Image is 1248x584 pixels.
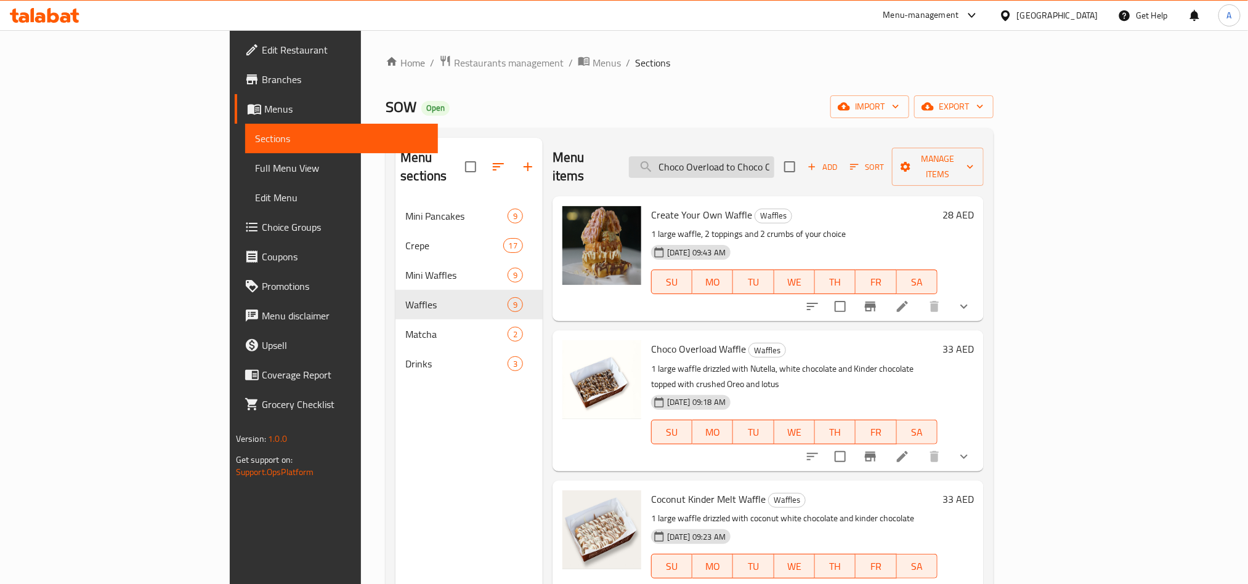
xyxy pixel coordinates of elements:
[755,209,792,223] div: Waffles
[692,554,733,578] button: MO
[861,423,891,441] span: FR
[262,42,428,57] span: Edit Restaurant
[942,490,974,508] h6: 33 AED
[883,8,959,23] div: Menu-management
[235,242,438,271] a: Coupons
[920,292,949,321] button: delete
[1227,9,1232,22] span: A
[924,99,984,114] span: export
[651,361,938,392] p: 1 large waffle drizzled with Nutella, white chocolate and Kinder chocolate topped with crushed Or...
[264,102,428,116] span: Menus
[562,490,641,569] img: Coconut Kinder Melt Waffle
[949,292,979,321] button: show more
[779,423,810,441] span: WE
[820,423,851,441] span: TH
[405,268,508,282] span: Mini Waffles
[386,55,994,71] nav: breadcrumb
[504,240,522,252] span: 17
[578,55,621,71] a: Menus
[827,444,853,470] span: Select to update
[651,206,752,224] span: Create Your Own Waffle
[235,301,438,330] a: Menu disclaimer
[662,531,731,543] span: [DATE] 09:23 AM
[235,94,438,124] a: Menus
[262,72,428,87] span: Branches
[513,152,543,182] button: Add section
[236,452,293,468] span: Get support on:
[235,212,438,242] a: Choice Groups
[892,148,984,186] button: Manage items
[635,55,670,70] span: Sections
[949,442,979,471] button: show more
[508,358,522,370] span: 3
[738,273,769,291] span: TU
[405,297,508,312] span: Waffles
[815,270,856,294] button: TH
[861,558,891,575] span: FR
[569,55,573,70] li: /
[798,292,827,321] button: sort-choices
[508,327,523,342] div: items
[803,158,842,177] button: Add
[508,356,523,371] div: items
[840,99,899,114] span: import
[774,270,815,294] button: WE
[774,554,815,578] button: WE
[803,158,842,177] span: Add item
[405,356,508,371] span: Drinks
[856,292,885,321] button: Branch-specific-item
[697,423,728,441] span: MO
[798,442,827,471] button: sort-choices
[562,206,641,285] img: Create Your Own Waffle
[255,131,428,146] span: Sections
[439,55,564,71] a: Restaurants management
[774,420,815,444] button: WE
[629,156,774,178] input: search
[957,449,971,464] svg: Show Choices
[856,270,896,294] button: FR
[914,95,994,118] button: export
[262,279,428,294] span: Promotions
[503,238,523,253] div: items
[777,154,803,180] span: Select section
[902,423,933,441] span: SA
[692,270,733,294] button: MO
[942,340,974,358] h6: 33 AED
[508,268,523,282] div: items
[902,558,933,575] span: SA
[395,349,543,378] div: Drinks3
[405,327,508,342] span: Matcha
[697,273,728,291] span: MO
[553,148,614,185] h2: Menu items
[508,209,523,223] div: items
[662,247,731,258] span: [DATE] 09:43 AM
[262,220,428,234] span: Choice Groups
[815,420,856,444] button: TH
[651,340,746,358] span: Choco Overload Waffle
[262,308,428,323] span: Menu disclaimer
[902,151,974,182] span: Manage items
[626,55,630,70] li: /
[755,209,792,223] span: Waffles
[850,160,884,174] span: Sort
[593,55,621,70] span: Menus
[657,423,687,441] span: SU
[235,390,438,419] a: Grocery Checklist
[733,554,774,578] button: TU
[768,493,806,508] div: Waffles
[957,299,971,314] svg: Show Choices
[508,210,522,222] span: 9
[235,65,438,94] a: Branches
[262,397,428,412] span: Grocery Checklist
[856,554,896,578] button: FR
[395,319,543,349] div: Matcha2
[897,554,938,578] button: SA
[395,260,543,290] div: Mini Waffles9
[861,273,891,291] span: FR
[508,270,522,281] span: 9
[262,338,428,353] span: Upsell
[484,152,513,182] span: Sort sections
[662,396,731,408] span: [DATE] 09:18 AM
